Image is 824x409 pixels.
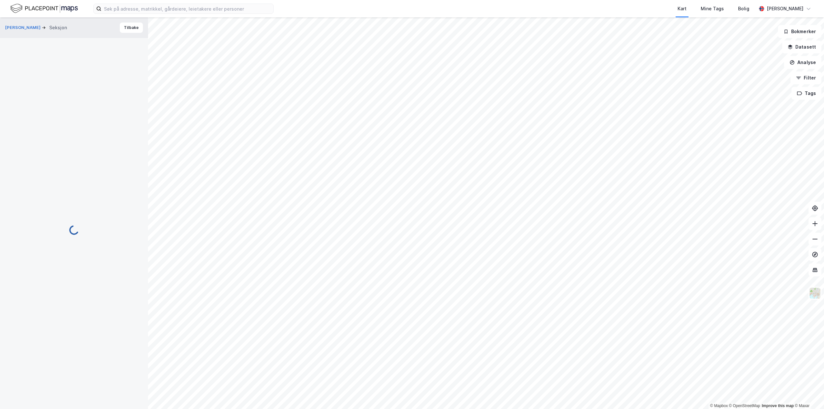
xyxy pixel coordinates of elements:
iframe: Chat Widget [792,378,824,409]
button: Analyse [784,56,821,69]
div: Bolig [738,5,749,13]
img: logo.f888ab2527a4732fd821a326f86c7f29.svg [10,3,78,14]
button: Tilbake [120,23,143,33]
button: Bokmerker [778,25,821,38]
button: Datasett [782,41,821,53]
div: Kart [678,5,687,13]
div: Mine Tags [701,5,724,13]
a: OpenStreetMap [729,404,760,408]
div: Kontrollprogram for chat [792,378,824,409]
button: Tags [791,87,821,100]
img: Z [809,287,821,299]
div: [PERSON_NAME] [767,5,803,13]
img: spinner.a6d8c91a73a9ac5275cf975e30b51cfb.svg [69,225,79,235]
a: Mapbox [710,404,728,408]
button: [PERSON_NAME] [5,24,42,31]
input: Søk på adresse, matrikkel, gårdeiere, leietakere eller personer [101,4,273,14]
button: Filter [791,71,821,84]
div: Seksjon [49,24,67,32]
a: Improve this map [762,404,794,408]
